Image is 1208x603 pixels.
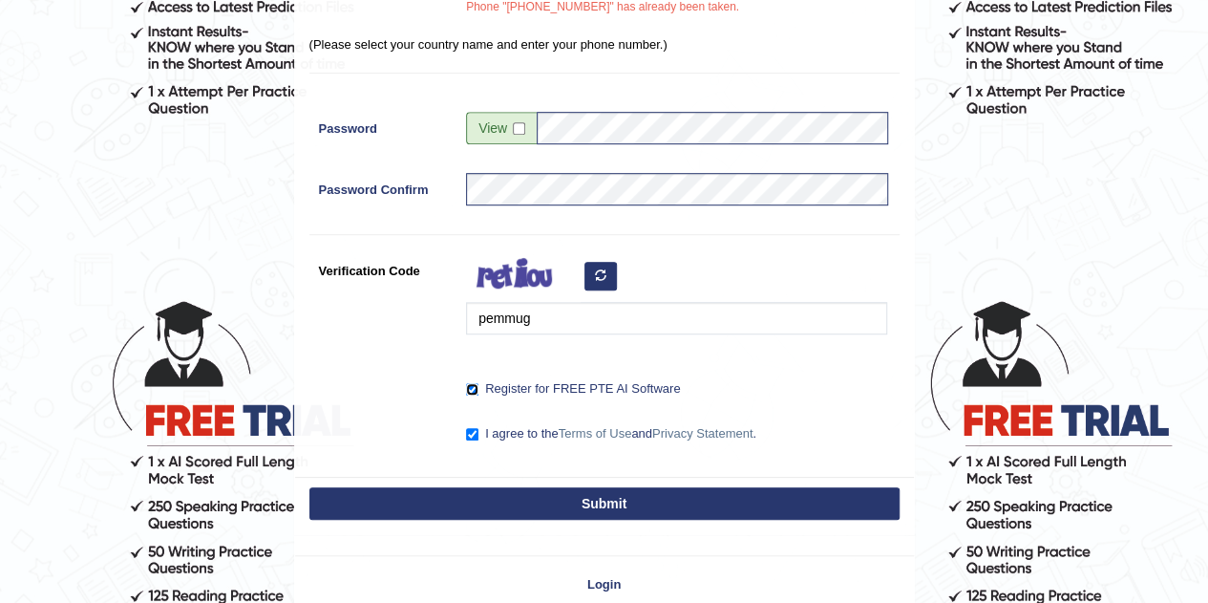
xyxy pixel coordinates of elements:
[309,112,457,138] label: Password
[309,487,900,520] button: Submit
[309,173,457,199] label: Password Confirm
[295,575,914,593] a: Login
[309,254,457,280] label: Verification Code
[559,426,632,441] a: Terms of Use
[652,426,753,441] a: Privacy Statement
[466,428,478,441] input: I agree to theTerms of UseandPrivacy Statement.
[309,35,900,54] p: (Please select your country name and enter your phone number.)
[466,383,478,396] input: Register for FREE PTE AI Software
[513,122,525,135] input: Show/Hide Password
[466,379,680,398] label: Register for FREE PTE AI Software
[466,424,756,443] label: I agree to the and .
